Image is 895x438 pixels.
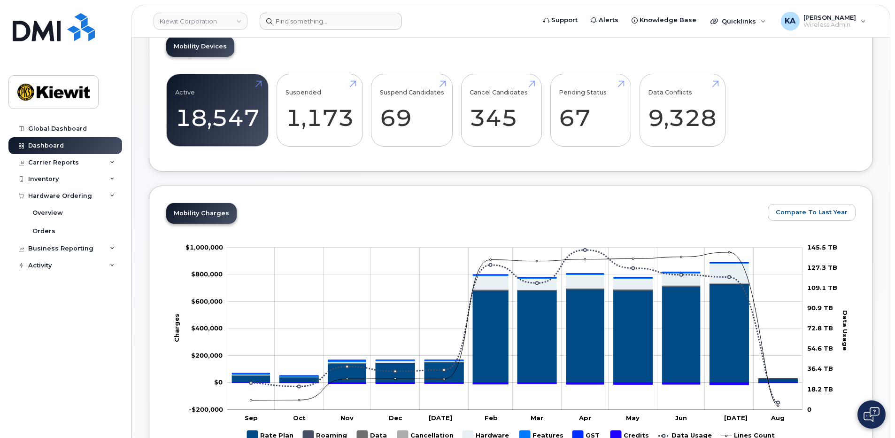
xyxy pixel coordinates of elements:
tspan: Apr [579,414,591,421]
a: Mobility Devices [166,36,234,57]
a: Kiewit Corporation [154,13,247,30]
tspan: -$200,000 [189,405,223,413]
tspan: [DATE] [724,414,748,421]
tspan: [DATE] [429,414,452,421]
a: Suspended 1,173 [285,79,354,141]
a: Knowledge Base [625,11,703,30]
tspan: May [626,414,640,421]
tspan: 72.8 TB [807,324,833,332]
tspan: Sep [245,414,258,421]
tspan: Dec [389,414,402,421]
a: Suspend Candidates 69 [380,79,444,141]
tspan: $600,000 [191,297,223,305]
tspan: 54.6 TB [807,344,833,352]
span: Wireless Admin [803,21,856,29]
g: Credits [232,383,798,384]
tspan: 90.9 TB [807,304,833,312]
div: Kayla Arrington [774,12,872,31]
tspan: $800,000 [191,270,223,278]
a: Active 18,547 [175,79,260,141]
g: $0 [189,405,223,413]
span: Support [551,16,578,25]
g: Features [232,262,798,378]
div: Quicklinks [704,12,772,31]
a: Mobility Charges [166,203,237,224]
tspan: 0 [807,405,811,413]
span: [PERSON_NAME] [803,14,856,21]
span: Alerts [599,16,618,25]
span: Quicklinks [722,17,756,25]
tspan: $200,000 [191,351,223,359]
g: $0 [191,324,223,332]
span: KA [785,16,795,27]
g: $0 [191,297,223,305]
g: $0 [191,351,223,359]
span: Compare To Last Year [776,208,848,217]
tspan: Jun [675,414,687,421]
tspan: 36.4 TB [807,365,833,372]
a: Support [537,11,584,30]
tspan: Data Usage [841,310,849,350]
tspan: 18.2 TB [807,385,833,392]
a: Alerts [584,11,625,30]
g: $0 [185,243,223,250]
a: Cancel Candidates 345 [470,79,533,141]
tspan: Oct [293,414,306,421]
tspan: Aug [771,414,785,421]
button: Compare To Last Year [768,204,856,221]
span: Knowledge Base [640,16,696,25]
tspan: Nov [340,414,354,421]
img: Open chat [864,407,880,422]
tspan: 127.3 TB [807,263,837,271]
tspan: $0 [214,378,223,386]
g: $0 [191,270,223,278]
tspan: 145.5 TB [807,243,837,250]
tspan: Feb [485,414,498,421]
tspan: Charges [173,313,180,342]
a: Data Conflicts 9,328 [648,79,717,141]
tspan: $400,000 [191,324,223,332]
tspan: $1,000,000 [185,243,223,250]
tspan: 109.1 TB [807,284,837,291]
input: Find something... [260,13,402,30]
a: Pending Status 67 [559,79,622,141]
tspan: Mar [531,414,543,421]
